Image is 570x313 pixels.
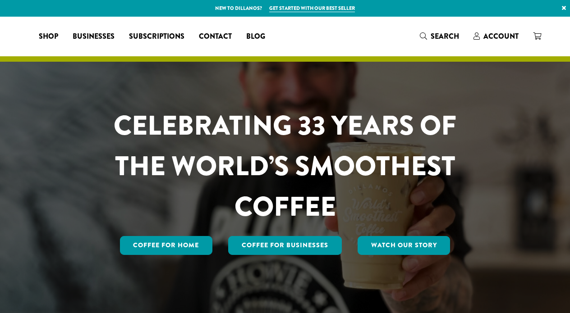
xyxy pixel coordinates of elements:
a: Coffee for Home [120,236,213,255]
span: Businesses [73,31,115,42]
h1: CELEBRATING 33 YEARS OF THE WORLD’S SMOOTHEST COFFEE [87,105,483,227]
span: Contact [199,31,232,42]
a: Get started with our best seller [269,5,355,12]
span: Account [483,31,519,41]
span: Shop [39,31,58,42]
span: Search [431,31,459,41]
a: Coffee For Businesses [228,236,342,255]
span: Blog [246,31,265,42]
a: Shop [32,29,65,44]
a: Watch Our Story [358,236,450,255]
a: Search [413,29,466,44]
span: Subscriptions [129,31,184,42]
